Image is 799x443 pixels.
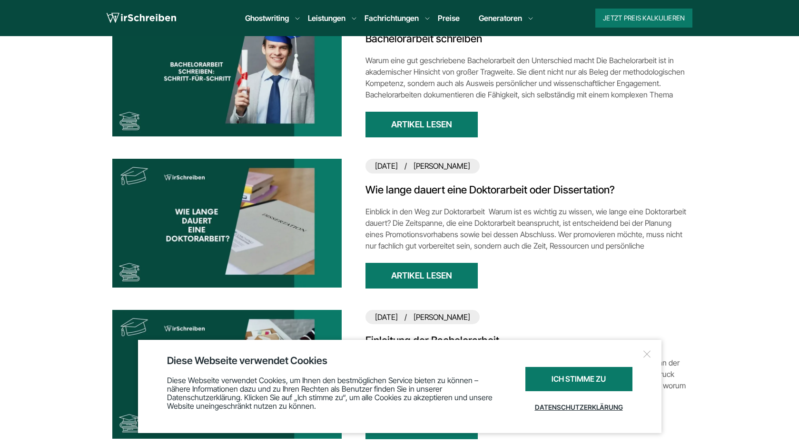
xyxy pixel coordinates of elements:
a: Datenschutzerklärung [525,396,632,419]
time: [DATE] [375,161,414,171]
div: Diese Webseite verwendet Cookies [167,354,632,367]
img: Wie lange dauert eine Doktorarbeit oder Dissertation? | WirSchreiben.at [112,159,342,288]
a: Preise [438,13,460,23]
a: Ghostwriting [245,12,289,24]
img: logo wirschreiben [107,11,176,25]
button: Jetzt Preis kalkulieren [595,9,692,28]
p: Einblick in den Weg zur Doktorarbeit Warum ist es wichtig zu wissen, wie lange eine Doktorarbeit ... [365,206,687,263]
a: Artikel lesen [365,263,478,288]
div: Ich stimme zu [525,367,632,391]
address: [PERSON_NAME] [365,310,480,325]
a: Leistungen [308,12,345,24]
a: Generatoren [479,12,522,24]
img: Die Bedeutung der Einleitung Bachelorarbeit | WirSchreiben.at [112,310,342,439]
a: Wie lange dauert eine Doktorarbeit oder Dissertation? [365,183,687,197]
div: Diese Webseite verwendet Cookies, um Ihnen den bestmöglichen Service bieten zu können – nähere In... [167,367,502,419]
a: Artikel lesen [365,112,478,137]
a: Bachelorarbeit schreiben [365,32,687,46]
time: [DATE] [375,312,414,322]
a: Einleitung der Bachelorarbeit [365,334,687,347]
p: Warum eine gut geschriebene Bachelorarbeit den Unterschied macht Die Bachelorarbeit ist in akadem... [365,55,687,123]
a: Fachrichtungen [365,12,419,24]
img: Wie Sie eine Bachelorarbeit schreiben: Schritt-für-Schritt Anleitung | WirSchreiben.at [112,8,342,136]
address: [PERSON_NAME] [365,159,480,173]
